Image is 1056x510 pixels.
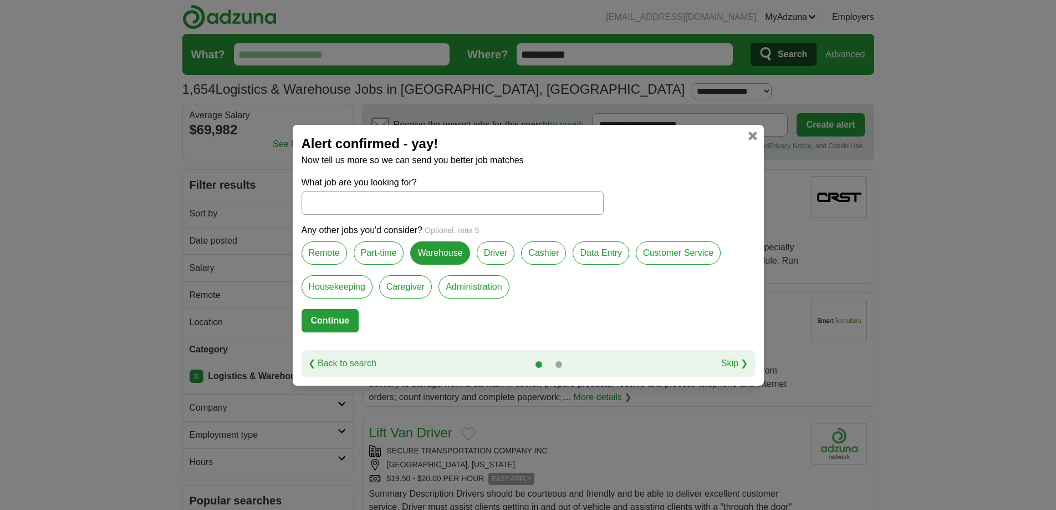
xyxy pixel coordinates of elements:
[721,357,748,370] a: Skip ❯
[302,224,755,237] p: Any other jobs you'd consider?
[302,309,359,332] button: Continue
[379,275,432,299] label: Caregiver
[302,154,755,167] p: Now tell us more so we can send you better job matches
[425,226,479,235] span: Optional, max 5
[354,241,404,265] label: Part-time
[302,241,347,265] label: Remote
[302,275,373,299] label: Housekeeping
[410,241,470,265] label: Warehouse
[438,275,509,299] label: Administration
[477,241,515,265] label: Driver
[573,241,629,265] label: Data Entry
[636,241,721,265] label: Customer Service
[521,241,566,265] label: Cashier
[302,176,604,189] label: What job are you looking for?
[308,357,376,370] a: ❮ Back to search
[302,134,755,154] h2: Alert confirmed - yay!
